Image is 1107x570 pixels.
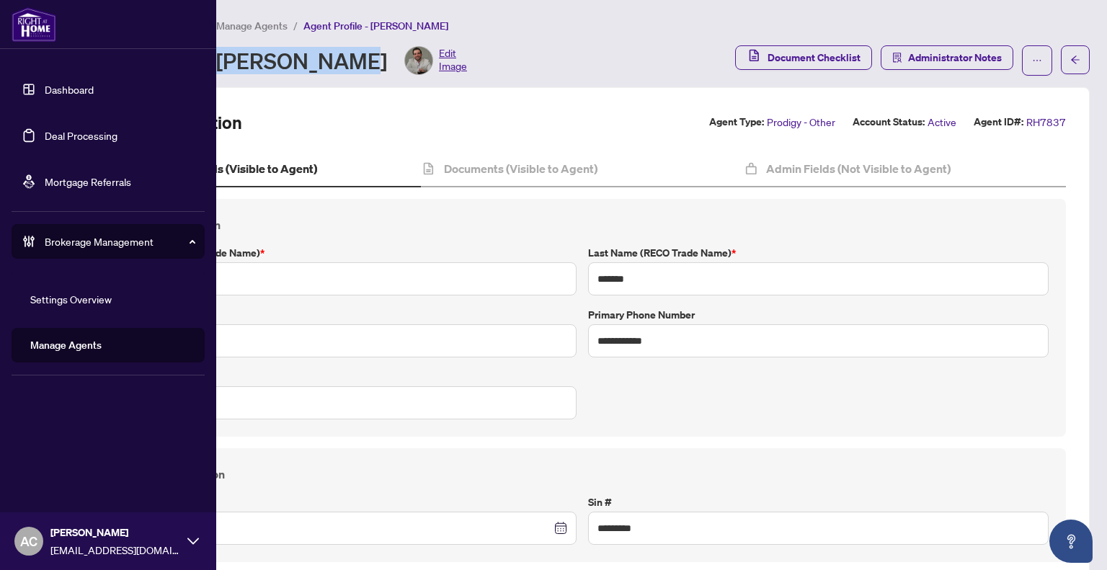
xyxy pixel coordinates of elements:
[1049,520,1093,563] button: Open asap
[853,114,925,130] label: Account Status:
[45,129,117,142] a: Deal Processing
[588,494,1049,510] label: Sin #
[50,542,180,558] span: [EMAIL_ADDRESS][DOMAIN_NAME]
[439,46,467,75] span: Edit Image
[588,245,1049,261] label: Last Name (RECO Trade Name)
[303,19,448,32] span: Agent Profile - [PERSON_NAME]
[116,494,577,510] label: Date of Birth
[1070,55,1080,65] span: arrow-left
[974,114,1023,130] label: Agent ID#:
[1032,55,1042,66] span: ellipsis
[928,114,956,130] span: Active
[908,46,1002,69] span: Administrator Notes
[50,525,180,540] span: [PERSON_NAME]
[116,216,1049,233] h4: Contact Information
[735,45,872,70] button: Document Checklist
[766,160,951,177] h4: Admin Fields (Not Visible to Agent)
[116,307,577,323] label: Legal Name
[444,160,597,177] h4: Documents (Visible to Agent)
[116,245,577,261] label: First Name (RECO Trade Name)
[45,83,94,96] a: Dashboard
[767,114,835,130] span: Prodigy - Other
[216,19,288,32] span: Manage Agents
[20,531,37,551] span: AC
[120,160,317,177] h4: Agent Profile Fields (Visible to Agent)
[45,175,131,188] a: Mortgage Referrals
[768,46,861,69] span: Document Checklist
[709,114,764,130] label: Agent Type:
[30,339,102,352] a: Manage Agents
[588,307,1049,323] label: Primary Phone Number
[116,369,577,385] label: E-mail Address
[1026,114,1066,130] span: RH7837
[405,47,432,74] img: Profile Icon
[892,53,902,63] span: solution
[12,7,56,42] img: logo
[881,45,1013,70] button: Administrator Notes
[45,233,195,249] span: Brokerage Management
[30,293,112,306] a: Settings Overview
[116,466,1049,483] h4: Personal Information
[75,46,467,75] div: Agent Profile - [PERSON_NAME]
[293,17,298,34] li: /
